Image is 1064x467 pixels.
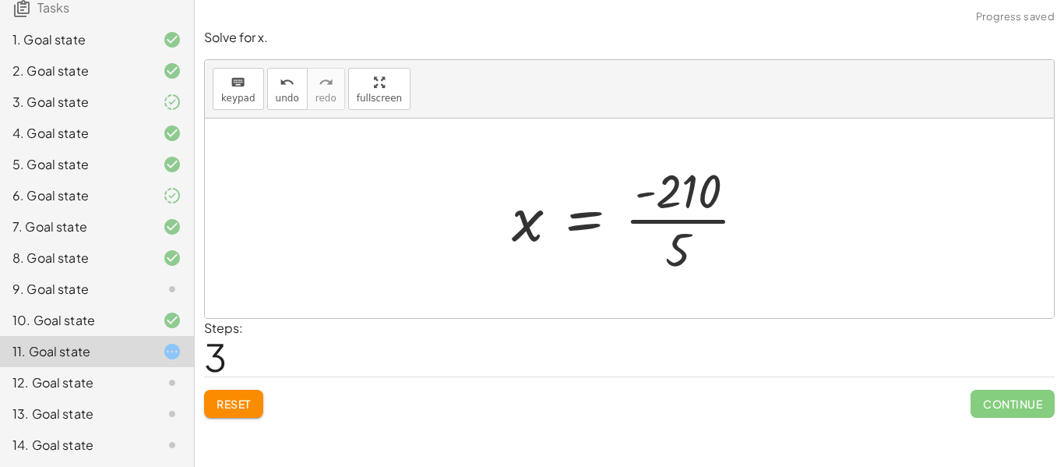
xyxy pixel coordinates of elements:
[163,249,181,267] i: Task finished and correct.
[204,320,243,336] label: Steps:
[12,311,138,330] div: 10. Goal state
[163,218,181,236] i: Task finished and correct.
[163,436,181,455] i: Task not started.
[163,311,181,330] i: Task finished and correct.
[204,29,1055,47] p: Solve for x.
[12,155,138,174] div: 5. Goal state
[231,73,245,92] i: keyboard
[213,68,264,110] button: keyboardkeypad
[315,93,336,104] span: redo
[12,249,138,267] div: 8. Goal state
[12,280,138,299] div: 9. Goal state
[12,62,138,80] div: 2. Goal state
[163,155,181,174] i: Task finished and correct.
[319,73,333,92] i: redo
[348,68,410,110] button: fullscreen
[976,9,1055,25] span: Progress saved
[204,390,263,418] button: Reset
[267,68,308,110] button: undoundo
[163,342,181,361] i: Task started.
[276,93,299,104] span: undo
[12,30,138,49] div: 1. Goal state
[217,397,251,411] span: Reset
[307,68,345,110] button: redoredo
[12,342,138,361] div: 11. Goal state
[163,62,181,80] i: Task finished and correct.
[12,436,138,455] div: 14. Goal state
[280,73,294,92] i: undo
[12,373,138,392] div: 12. Goal state
[163,280,181,299] i: Task not started.
[12,93,138,111] div: 3. Goal state
[163,186,181,205] i: Task finished and part of it marked as correct.
[12,218,138,236] div: 7. Goal state
[12,405,138,423] div: 13. Goal state
[221,93,255,104] span: keypad
[163,373,181,392] i: Task not started.
[163,405,181,423] i: Task not started.
[163,124,181,143] i: Task finished and correct.
[163,30,181,49] i: Task finished and correct.
[357,93,402,104] span: fullscreen
[163,93,181,111] i: Task finished and part of it marked as correct.
[12,186,138,205] div: 6. Goal state
[12,124,138,143] div: 4. Goal state
[204,333,227,380] span: 3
